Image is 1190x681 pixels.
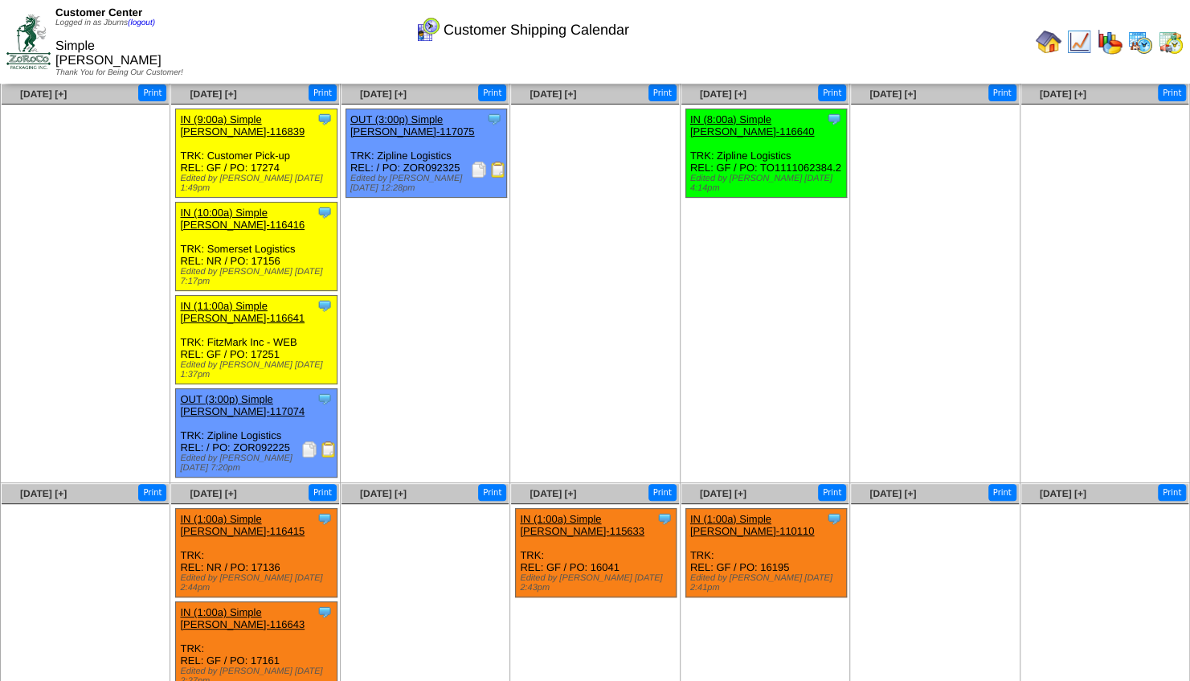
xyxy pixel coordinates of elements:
[317,604,333,620] img: Tooltip
[1097,29,1123,55] img: graph.gif
[1040,88,1086,100] a: [DATE] [+]
[700,88,746,100] a: [DATE] [+]
[20,88,67,100] a: [DATE] [+]
[648,84,677,101] button: Print
[176,203,337,291] div: TRK: Somerset Logistics REL: NR / PO: 17156
[55,39,162,68] span: Simple [PERSON_NAME]
[478,484,506,501] button: Print
[1127,29,1153,55] img: calendarprod.gif
[138,84,166,101] button: Print
[1036,29,1061,55] img: home.gif
[20,488,67,499] a: [DATE] [+]
[317,297,333,314] img: Tooltip
[176,389,337,478] div: TRK: Zipline Logistics REL: / PO: ZOR092225
[988,484,1016,501] button: Print
[180,513,305,537] a: IN (1:00a) Simple [PERSON_NAME]-116415
[317,511,333,527] img: Tooltip
[1158,484,1186,501] button: Print
[685,509,846,597] div: TRK: REL: GF / PO: 16195
[309,484,337,501] button: Print
[180,573,336,593] div: Edited by [PERSON_NAME] [DATE] 2:44pm
[138,484,166,501] button: Print
[869,488,916,499] a: [DATE] [+]
[530,88,576,100] a: [DATE] [+]
[346,109,506,198] div: TRK: Zipline Logistics REL: / PO: ZOR092325
[826,111,842,127] img: Tooltip
[1158,29,1184,55] img: calendarinout.gif
[180,300,305,324] a: IN (11:00a) Simple [PERSON_NAME]-116641
[520,573,676,593] div: Edited by [PERSON_NAME] [DATE] 2:43pm
[180,113,305,137] a: IN (9:00a) Simple [PERSON_NAME]-116839
[516,509,677,597] div: TRK: REL: GF / PO: 16041
[317,111,333,127] img: Tooltip
[55,6,142,18] span: Customer Center
[869,88,916,100] a: [DATE] [+]
[128,18,155,27] a: (logout)
[6,14,51,68] img: ZoRoCo_Logo(Green%26Foil)%20jpg.webp
[444,22,629,39] span: Customer Shipping Calendar
[690,113,815,137] a: IN (8:00a) Simple [PERSON_NAME]-116640
[486,111,502,127] img: Tooltip
[55,18,155,27] span: Logged in as Jburns
[656,511,673,527] img: Tooltip
[1040,488,1086,499] a: [DATE] [+]
[180,174,336,193] div: Edited by [PERSON_NAME] [DATE] 1:49pm
[180,393,305,417] a: OUT (3:00p) Simple [PERSON_NAME]-117074
[490,162,506,178] img: Bill of Lading
[700,488,746,499] a: [DATE] [+]
[176,296,337,384] div: TRK: FitzMark Inc - WEB REL: GF / PO: 17251
[360,488,407,499] a: [DATE] [+]
[988,84,1016,101] button: Print
[180,606,305,630] a: IN (1:00a) Simple [PERSON_NAME]-116643
[690,573,846,593] div: Edited by [PERSON_NAME] [DATE] 2:41pm
[690,174,846,193] div: Edited by [PERSON_NAME] [DATE] 4:14pm
[176,509,337,597] div: TRK: REL: NR / PO: 17136
[317,204,333,220] img: Tooltip
[685,109,846,198] div: TRK: Zipline Logistics REL: GF / PO: TO1111062384.2
[520,513,644,537] a: IN (1:00a) Simple [PERSON_NAME]-115633
[176,109,337,198] div: TRK: Customer Pick-up REL: GF / PO: 17274
[301,441,317,457] img: Packing Slip
[317,391,333,407] img: Tooltip
[690,513,815,537] a: IN (1:00a) Simple [PERSON_NAME]-110110
[530,488,576,499] a: [DATE] [+]
[180,360,336,379] div: Edited by [PERSON_NAME] [DATE] 1:37pm
[321,441,337,457] img: Bill of Lading
[180,453,336,473] div: Edited by [PERSON_NAME] [DATE] 7:20pm
[55,68,183,77] span: Thank You for Being Our Customer!
[180,267,336,286] div: Edited by [PERSON_NAME] [DATE] 7:17pm
[180,207,305,231] a: IN (10:00a) Simple [PERSON_NAME]-116416
[818,84,846,101] button: Print
[350,113,475,137] a: OUT (3:00p) Simple [PERSON_NAME]-117075
[1158,84,1186,101] button: Print
[648,484,677,501] button: Print
[360,88,407,100] a: [DATE] [+]
[190,88,236,100] a: [DATE] [+]
[1066,29,1092,55] img: line_graph.gif
[478,84,506,101] button: Print
[826,511,842,527] img: Tooltip
[309,84,337,101] button: Print
[190,488,236,499] a: [DATE] [+]
[350,174,506,193] div: Edited by [PERSON_NAME] [DATE] 12:28pm
[471,162,487,178] img: Packing Slip
[415,17,440,43] img: calendarcustomer.gif
[818,484,846,501] button: Print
